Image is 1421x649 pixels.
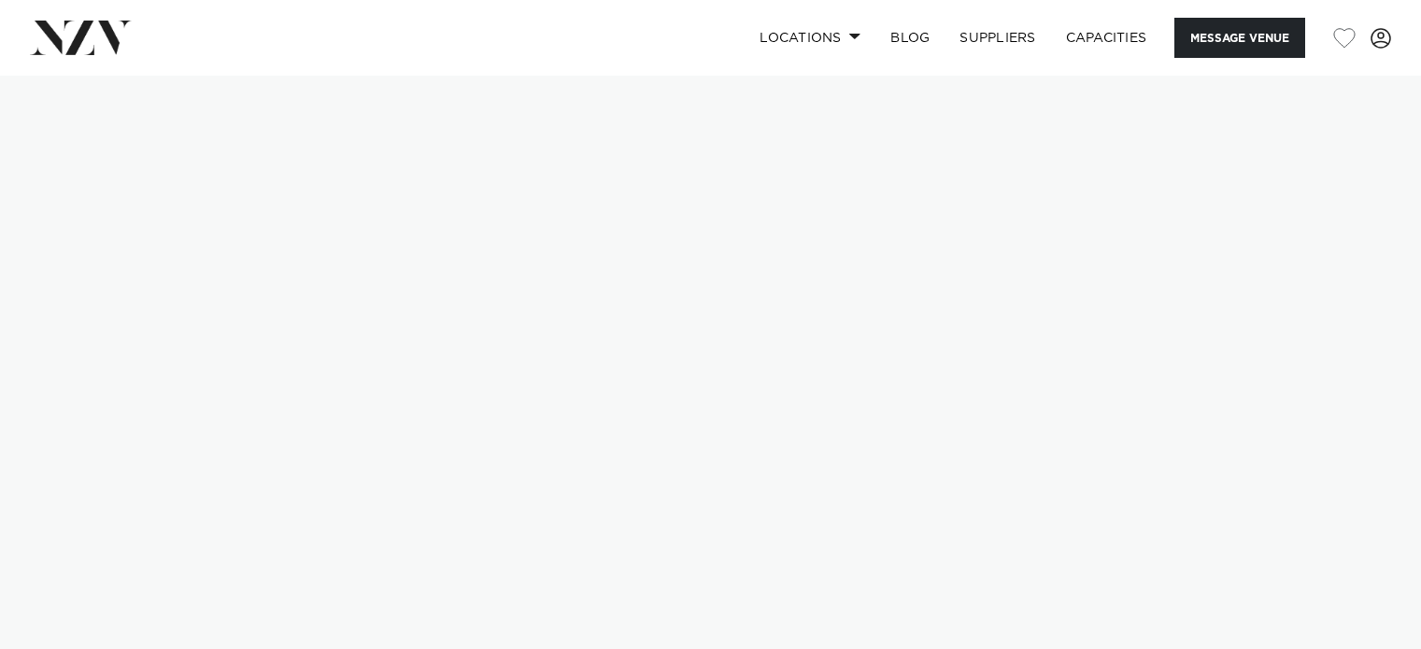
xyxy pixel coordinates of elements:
[945,18,1050,58] a: SUPPLIERS
[1051,18,1162,58] a: Capacities
[30,21,132,54] img: nzv-logo.png
[1174,18,1305,58] button: Message Venue
[745,18,875,58] a: Locations
[875,18,945,58] a: BLOG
